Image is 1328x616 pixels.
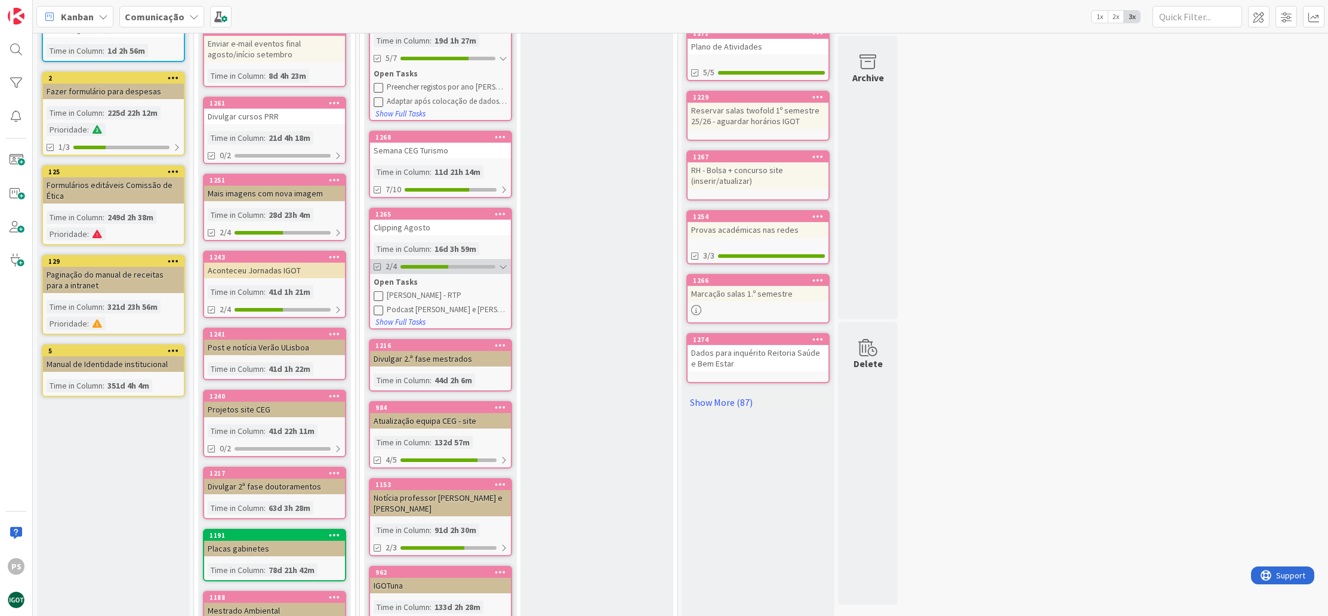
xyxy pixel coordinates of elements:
div: Post e notícia Verão ULisboa [204,340,345,355]
div: 5 [43,346,184,356]
div: IGOTuna [370,578,511,593]
div: Time in Column [47,44,103,57]
div: 8d 4h 23m [266,69,309,82]
span: 5/5 [703,66,714,79]
div: 2 [43,73,184,84]
div: [PERSON_NAME] - RTP [387,291,507,300]
div: 962 [375,568,511,577]
span: 7/10 [386,183,401,196]
a: 5Manual de Identidade institucionalTime in Column:351d 4h 4m [42,344,185,397]
span: 3x [1124,11,1140,23]
button: Show Full Tasks [375,316,426,329]
div: 1216Divulgar 2.ª fase mestrados [370,340,511,366]
a: Show More (87) [686,393,830,412]
div: 1261 [209,99,345,107]
div: 1254 [693,212,828,221]
div: 1153 [370,479,511,490]
div: Dados para inquérito Reitoria Saúde e Bem Estar [688,345,828,371]
div: 984 [370,402,511,413]
div: 1191 [204,530,345,541]
div: Open Tasks [374,276,507,288]
span: : [264,501,266,515]
div: 132d 57m [432,436,473,449]
div: 1243 [204,252,345,263]
div: 5Manual de Identidade institucional [43,346,184,372]
div: Projetos site CEG [204,402,345,417]
div: 1251 [204,175,345,186]
div: Podcast [PERSON_NAME] e [PERSON_NAME] [387,305,507,315]
div: Delete [854,356,883,371]
div: 1243Aconteceu Jornadas IGOT [204,252,345,278]
span: 0/2 [220,442,231,455]
div: Time in Column [374,600,430,614]
a: 129Paginação do manual de receitas para a intranetTime in Column:321d 23h 56mPrioridade: [42,255,185,335]
div: Time in Column [208,69,264,82]
div: Time in Column [208,285,264,298]
span: : [430,523,432,537]
a: 1269Enviar e-mail eventos final agosto/início setembroTime in Column:8d 4h 23m [203,24,346,87]
a: 1267RH - Bolsa + concurso site (inserir/atualizar) [686,150,830,201]
div: 1217 [204,468,345,479]
div: Time in Column [208,424,264,438]
div: PS [8,558,24,575]
span: : [103,211,104,224]
a: 2Fazer formulário para despesasTime in Column:225d 22h 12mPrioridade:1/3 [42,72,185,156]
div: Marcação salas 1.º semestre [688,286,828,301]
a: 125Formulários editáveis Comissão de ÉticaTime in Column:249d 2h 38mPrioridade: [42,165,185,245]
div: 1268Semana CEG Turismo [370,132,511,158]
span: 3/3 [703,250,714,262]
a: 1216Divulgar 2.ª fase mestradosTime in Column:44d 2h 6m [369,339,512,392]
div: 1265Clipping Agosto [370,209,511,235]
div: 1267 [693,153,828,161]
div: 1274 [693,335,828,344]
div: RH - Bolsa + concurso site (inserir/atualizar) [688,162,828,189]
div: 1241Post e notícia Verão ULisboa [204,329,345,355]
span: 2x [1108,11,1124,23]
div: 1271Plano de Atividades [688,28,828,54]
div: 125 [43,167,184,177]
div: 1266Marcação salas 1.º semestre [688,275,828,301]
span: 5/7 [386,52,397,64]
div: Aconteceu Jornadas IGOT [204,263,345,278]
div: Placas gabinetes [204,541,345,556]
div: Semana CEG Turismo [370,143,511,158]
span: 1/3 [58,141,70,153]
a: 1191Placas gabinetesTime in Column:78d 21h 42m [203,529,346,581]
div: 1271 [693,29,828,38]
img: avatar [8,592,24,608]
div: 1267RH - Bolsa + concurso site (inserir/atualizar) [688,152,828,189]
span: : [87,227,89,241]
div: 984Atualização equipa CEG - site [370,402,511,429]
a: 1268Semana CEG TurismoTime in Column:11d 21h 14m7/10 [369,131,512,198]
span: 0/2 [220,149,231,162]
div: Notícia professor [PERSON_NAME] e [PERSON_NAME] [370,490,511,516]
div: 41d 1h 22m [266,362,313,375]
div: 21d 4h 18m [266,131,313,144]
div: 1269Enviar e-mail eventos final agosto/início setembro [204,25,345,62]
div: Formulários editáveis Comissão de Ética [43,177,184,204]
a: 1271Plano de Atividades5/5 [686,27,830,81]
span: : [264,131,266,144]
a: 1261Divulgar cursos PRRTime in Column:21d 4h 18m0/2 [203,97,346,164]
div: 28d 23h 4m [266,208,313,221]
div: Prioridade [47,227,87,241]
span: : [430,34,432,47]
div: Enviar e-mail eventos final agosto/início setembro [204,36,345,62]
div: 125Formulários editáveis Comissão de Ética [43,167,184,204]
div: 1274 [688,334,828,345]
a: 1265Clipping AgostoTime in Column:16d 3h 59m2/4Open Tasks[PERSON_NAME] - RTPPodcast [PERSON_NAME]... [369,208,512,329]
div: Time in Column [208,501,264,515]
div: 1216 [375,341,511,350]
div: 1251Mais imagens com nova imagem [204,175,345,201]
div: 249d 2h 38m [104,211,156,224]
div: 1261Divulgar cursos PRR [204,98,345,124]
div: Preencher registos por ano [PERSON_NAME] (uma linha por estudante/atividade) e horas do turno [387,82,507,92]
span: : [103,106,104,119]
span: Support [25,2,54,16]
div: 321d 23h 56m [104,300,161,313]
span: : [264,285,266,298]
a: 1241Post e notícia Verão ULisboaTime in Column:41d 1h 22m [203,328,346,380]
div: 1271 [688,28,828,39]
span: : [87,123,89,136]
div: 2Fazer formulário para despesas [43,73,184,99]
